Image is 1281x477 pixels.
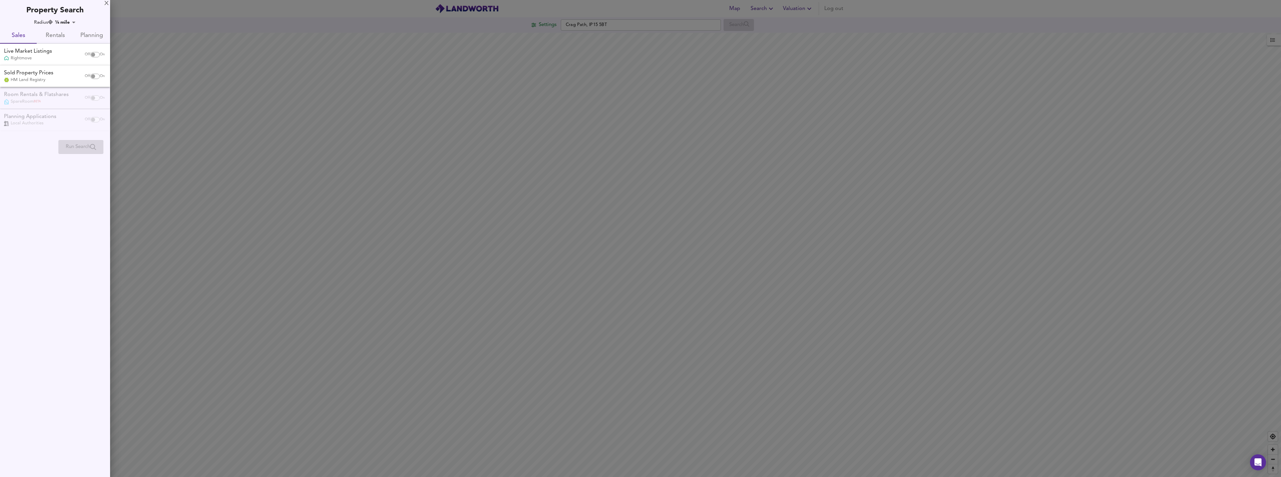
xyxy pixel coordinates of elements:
[4,48,52,55] div: Live Market Listings
[100,52,105,57] span: On
[4,31,33,41] span: Sales
[4,69,53,77] div: Sold Property Prices
[100,74,105,79] span: On
[4,77,53,83] div: HM Land Registry
[4,56,9,61] img: Rightmove
[85,74,90,79] span: Off
[85,52,90,57] span: Off
[53,19,78,26] div: ¼ mile
[41,31,69,41] span: Rentals
[58,140,103,154] div: Please enable at least one data source to run a search
[4,55,52,61] div: Rightmove
[1250,454,1266,470] div: Open Intercom Messenger
[34,19,53,26] div: Radius
[104,1,109,6] div: X
[77,31,106,41] span: Planning
[4,78,9,82] img: Land Registry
